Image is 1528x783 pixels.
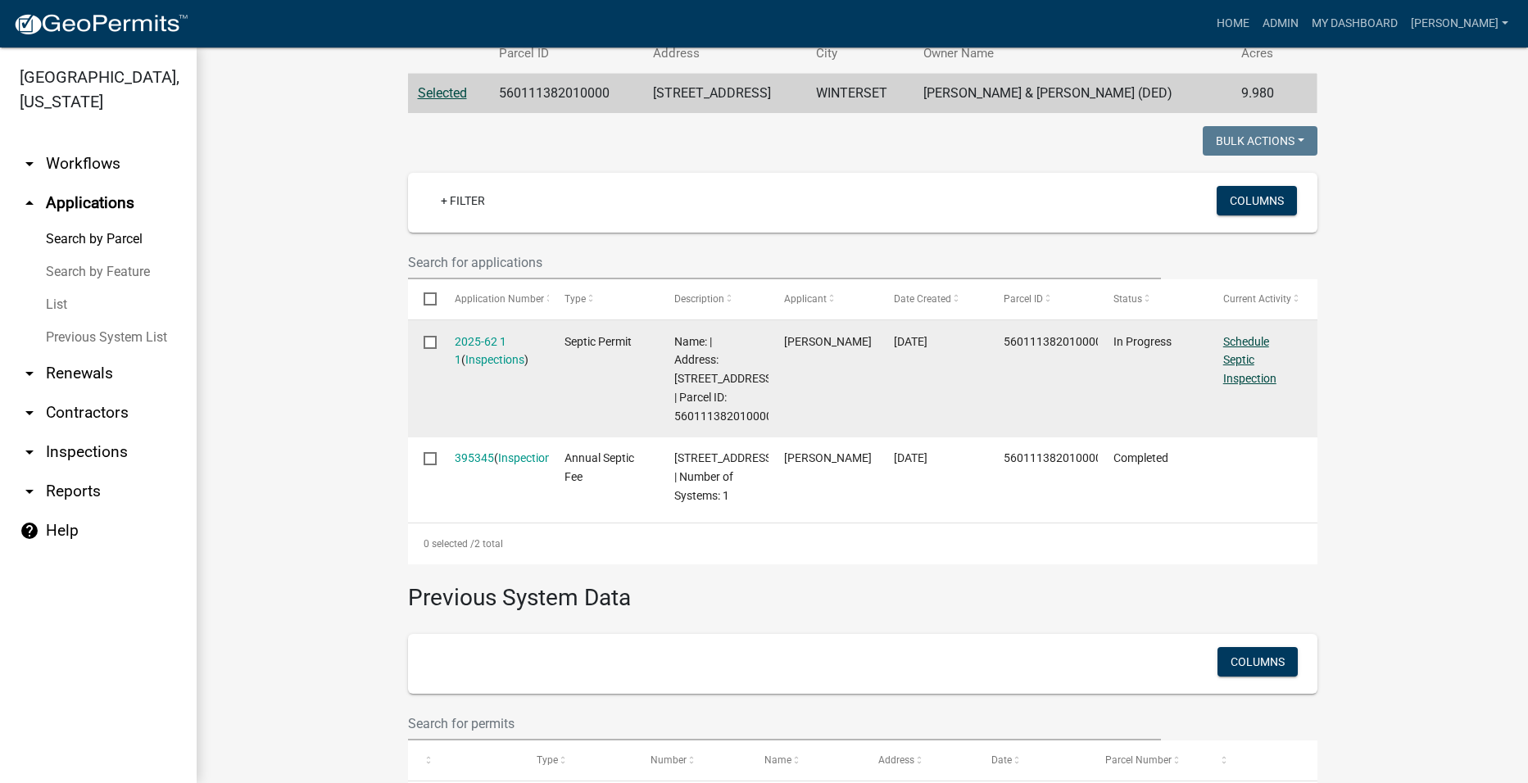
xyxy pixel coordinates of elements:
[1231,34,1294,73] th: Acres
[878,754,914,766] span: Address
[1231,74,1294,114] td: 9.980
[465,353,524,366] a: Inspections
[914,74,1231,114] td: [PERSON_NAME] & [PERSON_NAME] (DED)
[1203,126,1317,156] button: Bulk Actions
[1208,279,1317,319] datatable-header-cell: Current Activity
[674,293,724,305] span: Description
[408,564,1317,615] h3: Previous System Data
[549,279,659,319] datatable-header-cell: Type
[20,364,39,383] i: arrow_drop_down
[1113,451,1168,464] span: Completed
[498,451,557,464] a: Inspections
[1217,647,1298,677] button: Columns
[439,279,549,319] datatable-header-cell: Application Number
[749,740,863,780] datatable-header-cell: Name
[418,85,467,101] a: Selected
[894,335,927,348] span: 07/29/2025
[20,521,39,541] i: help
[651,754,687,766] span: Number
[635,740,749,780] datatable-header-cell: Number
[764,754,791,766] span: Name
[1105,754,1172,766] span: Parcel Number
[643,34,806,73] th: Address
[1004,335,1102,348] span: 560111382010000
[806,34,914,73] th: City
[408,707,1162,740] input: Search for permits
[806,74,914,114] td: WINTERSET
[1004,293,1043,305] span: Parcel ID
[1305,8,1404,39] a: My Dashboard
[674,451,775,502] span: 2172 245TH LN | Number of Systems: 1
[878,279,988,319] datatable-header-cell: Date Created
[1113,335,1172,348] span: In Progress
[428,186,498,215] a: + Filter
[1090,740,1204,780] datatable-header-cell: Parcel Number
[784,293,827,305] span: Applicant
[20,403,39,423] i: arrow_drop_down
[564,335,632,348] span: Septic Permit
[659,279,769,319] datatable-header-cell: Description
[894,451,927,464] span: 03/26/2025
[455,293,544,305] span: Application Number
[408,523,1317,564] div: 2 total
[455,333,533,370] div: ( )
[20,154,39,174] i: arrow_drop_down
[408,246,1162,279] input: Search for applications
[564,293,586,305] span: Type
[455,335,506,367] a: 2025-62 1 1
[674,335,775,423] span: Name: | Address: 2172 245TH LN | Parcel ID: 560111382010000
[784,335,872,348] span: Rick Rogers
[1113,293,1142,305] span: Status
[976,740,1090,780] datatable-header-cell: Date
[1098,279,1208,319] datatable-header-cell: Status
[988,279,1098,319] datatable-header-cell: Parcel ID
[489,34,643,73] th: Parcel ID
[521,740,635,780] datatable-header-cell: Type
[455,449,533,468] div: ( )
[1404,8,1515,39] a: [PERSON_NAME]
[408,279,439,319] datatable-header-cell: Select
[769,279,878,319] datatable-header-cell: Applicant
[1256,8,1305,39] a: Admin
[489,74,643,114] td: 560111382010000
[784,451,872,464] span: Michael
[894,293,951,305] span: Date Created
[1223,335,1276,386] a: Schedule Septic Inspection
[991,754,1012,766] span: Date
[455,451,494,464] a: 395345
[564,451,634,483] span: Annual Septic Fee
[424,538,474,550] span: 0 selected /
[1217,186,1297,215] button: Columns
[537,754,558,766] span: Type
[20,482,39,501] i: arrow_drop_down
[1223,293,1291,305] span: Current Activity
[1004,451,1102,464] span: 560111382010000
[20,193,39,213] i: arrow_drop_up
[643,74,806,114] td: [STREET_ADDRESS]
[863,740,977,780] datatable-header-cell: Address
[914,34,1231,73] th: Owner Name
[1210,8,1256,39] a: Home
[20,442,39,462] i: arrow_drop_down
